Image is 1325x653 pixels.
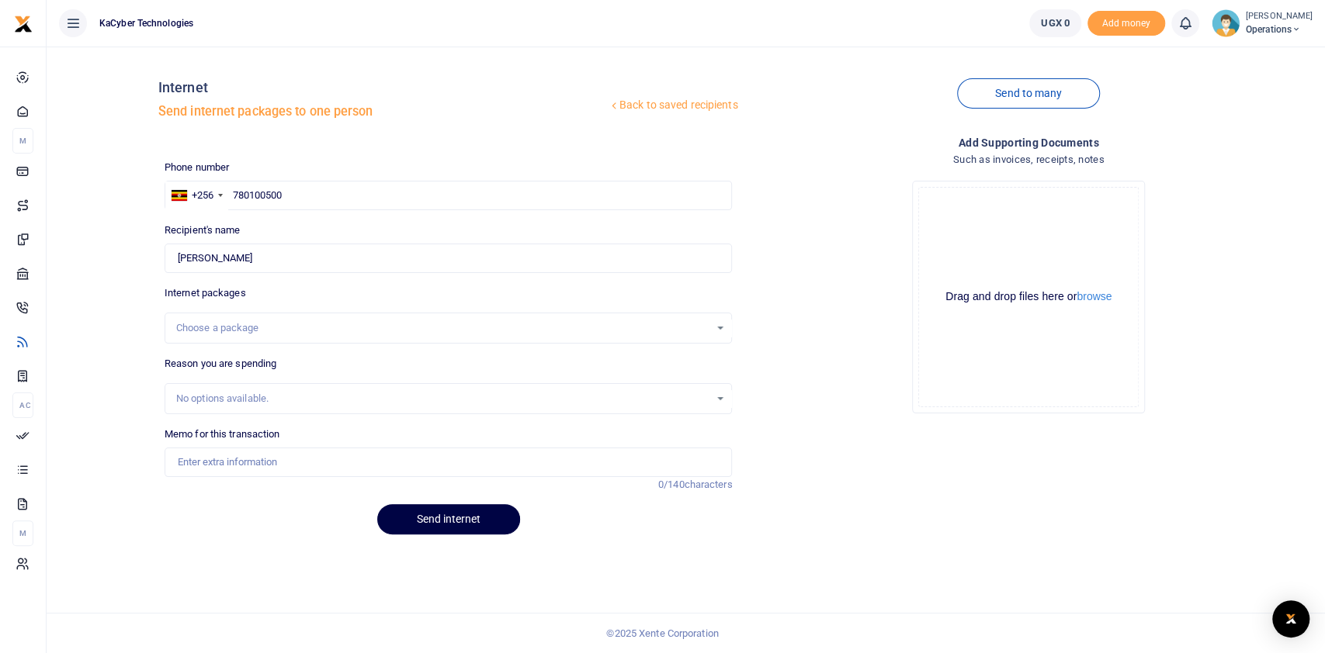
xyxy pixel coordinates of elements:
input: Loading name... [165,244,733,273]
div: No options available. [176,391,710,406]
div: Uganda: +256 [165,181,227,209]
a: UGX 0 [1029,9,1081,37]
label: Reason you are spending [165,356,276,371]
span: 0/140 [658,479,685,490]
li: M [12,520,33,546]
a: profile-user [PERSON_NAME] Operations [1212,9,1313,37]
h5: Send internet packages to one person [158,104,608,119]
li: Ac [12,392,33,418]
span: UGX 0 [1041,16,1070,31]
input: Enter phone number [165,181,733,210]
a: Send to many [957,78,1100,109]
li: Toup your wallet [1087,11,1165,36]
small: [PERSON_NAME] [1246,10,1313,23]
div: Open Intercom Messenger [1272,600,1309,637]
span: Add money [1087,11,1165,36]
a: Add money [1087,16,1165,28]
span: KaCyber Technologies [93,16,199,30]
h4: Add supporting Documents [744,134,1313,151]
li: M [12,128,33,154]
button: Send internet [377,504,520,534]
img: logo-small [14,15,33,33]
div: Choose a package [176,320,710,336]
div: Drag and drop files here or [919,289,1138,304]
h4: Internet [158,79,608,96]
span: characters [684,479,732,490]
label: Recipient's name [165,223,241,238]
a: Back to saved recipients [608,92,739,119]
label: Memo for this transaction [165,427,280,442]
button: browse [1077,291,1112,302]
div: File Uploader [912,181,1145,413]
div: +256 [192,188,213,203]
label: Internet packages [165,285,246,301]
li: Wallet ballance [1023,9,1087,37]
a: logo-small logo-large logo-large [14,17,33,29]
label: Phone number [165,160,229,175]
span: Operations [1246,22,1313,36]
h4: Such as invoices, receipts, notes [744,151,1313,168]
img: profile-user [1212,9,1240,37]
input: Enter extra information [165,447,733,477]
